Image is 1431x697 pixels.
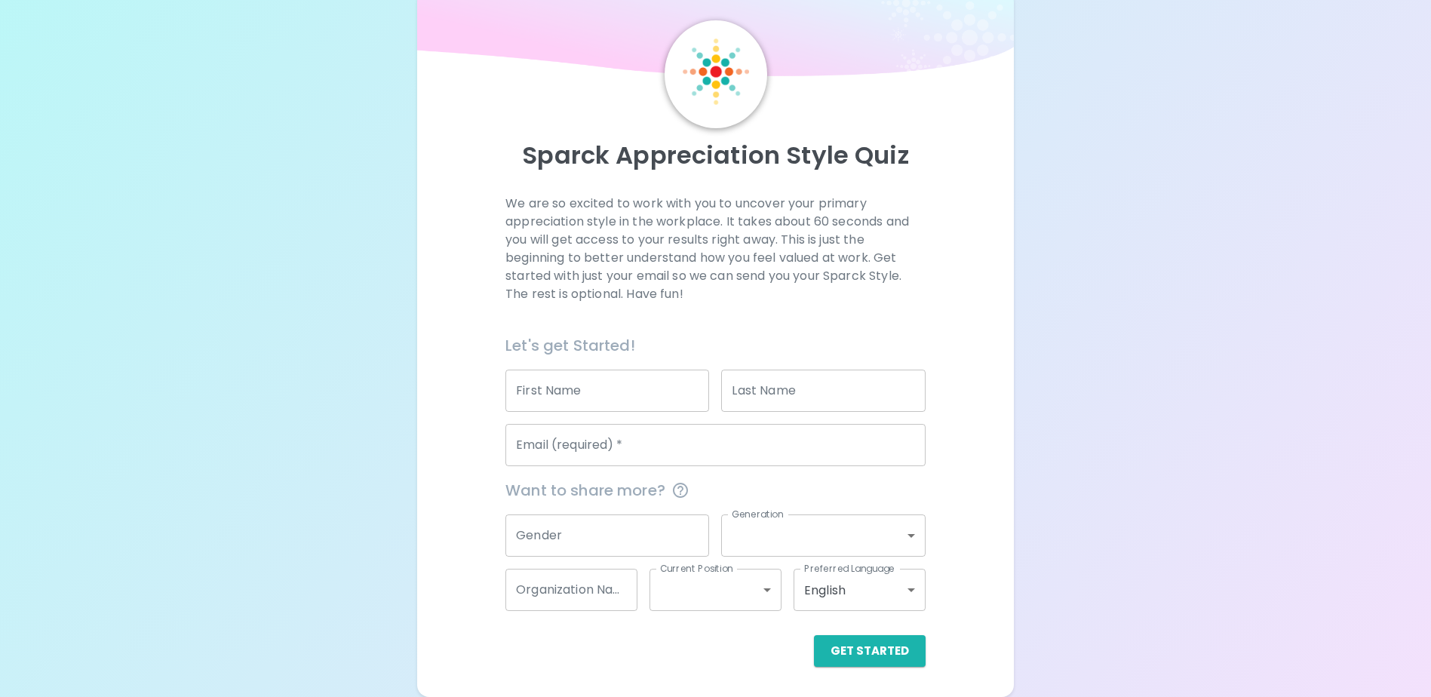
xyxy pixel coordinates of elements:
[814,635,926,667] button: Get Started
[660,562,733,575] label: Current Position
[505,333,926,358] h6: Let's get Started!
[671,481,689,499] svg: This information is completely confidential and only used for aggregated appreciation studies at ...
[732,508,784,520] label: Generation
[505,195,926,303] p: We are so excited to work with you to uncover your primary appreciation style in the workplace. I...
[794,569,926,611] div: English
[435,140,995,170] p: Sparck Appreciation Style Quiz
[505,478,926,502] span: Want to share more?
[683,38,749,105] img: Sparck Logo
[804,562,895,575] label: Preferred Language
